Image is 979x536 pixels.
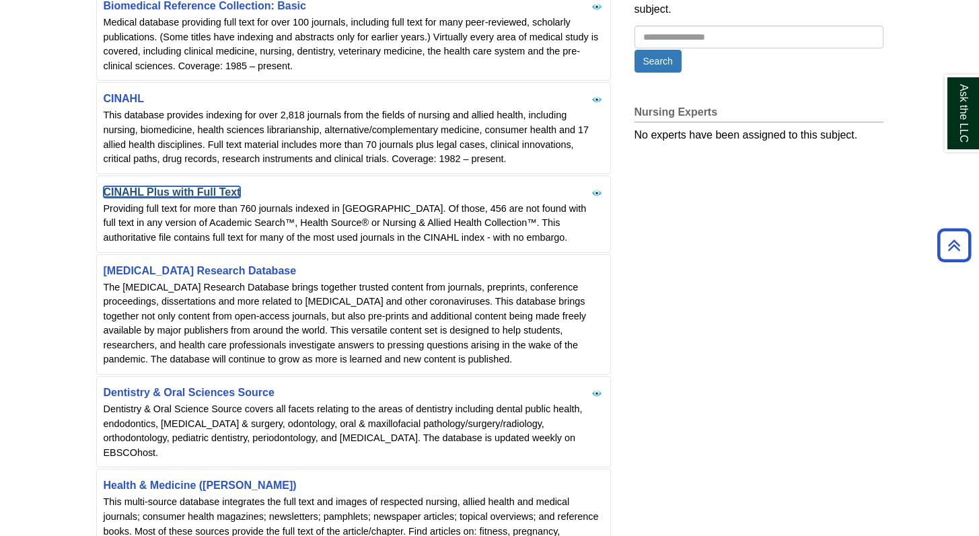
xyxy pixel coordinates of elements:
div: No experts have been assigned to this subject. [634,122,883,145]
div: This database provides indexing for over 2,818 journals from the fields of nursing and allied hea... [104,108,604,166]
a: Dentistry & Oral Sciences Source [104,387,275,398]
img: Peer Reviewed [591,188,602,198]
div: The [MEDICAL_DATA] Research Database brings together trusted content from journals, preprints, co... [104,280,604,368]
img: Peer Reviewed [591,1,602,12]
button: Search [634,50,682,73]
a: Health & Medicine ([PERSON_NAME]) [104,480,297,491]
div: Medical database providing full text for over 100 journals, including full text for many peer-rev... [104,15,604,73]
a: [MEDICAL_DATA] Research Database [104,265,297,276]
h2: Nursing Experts [634,106,883,122]
a: CINAHL Plus with Full Text [104,186,241,198]
div: Providing full text for more than 760 journals indexed in [GEOGRAPHIC_DATA]. Of those, 456 are no... [104,202,604,245]
a: Back to Top [933,236,976,254]
a: CINAHL [104,93,144,104]
img: Peer Reviewed [591,94,602,105]
img: Peer Reviewed [591,388,602,399]
div: Dentistry & Oral Science Source covers all facets relating to the areas of dentistry including de... [104,402,604,460]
